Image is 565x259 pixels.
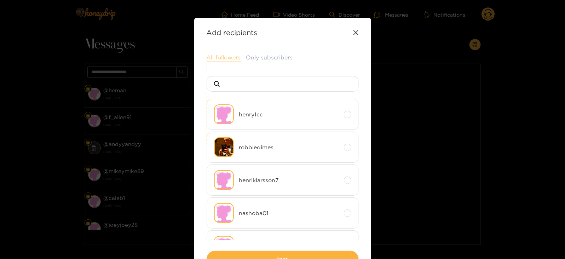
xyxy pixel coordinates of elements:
img: no-avatar.png [214,170,234,190]
img: no-avatar.png [214,236,234,256]
img: no-avatar.png [214,104,234,124]
span: nashoba01 [239,209,339,217]
img: no-avatar.png [214,203,234,223]
span: robbiedimes [239,143,339,151]
span: henry1cc [239,110,339,119]
strong: Add recipients [207,28,258,36]
img: upxnl-screenshot_20250725_032726_gallery.jpg [214,137,234,157]
button: All followers [207,53,241,62]
button: Only subscribers [246,53,293,62]
span: henriklarsson7 [239,176,339,184]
